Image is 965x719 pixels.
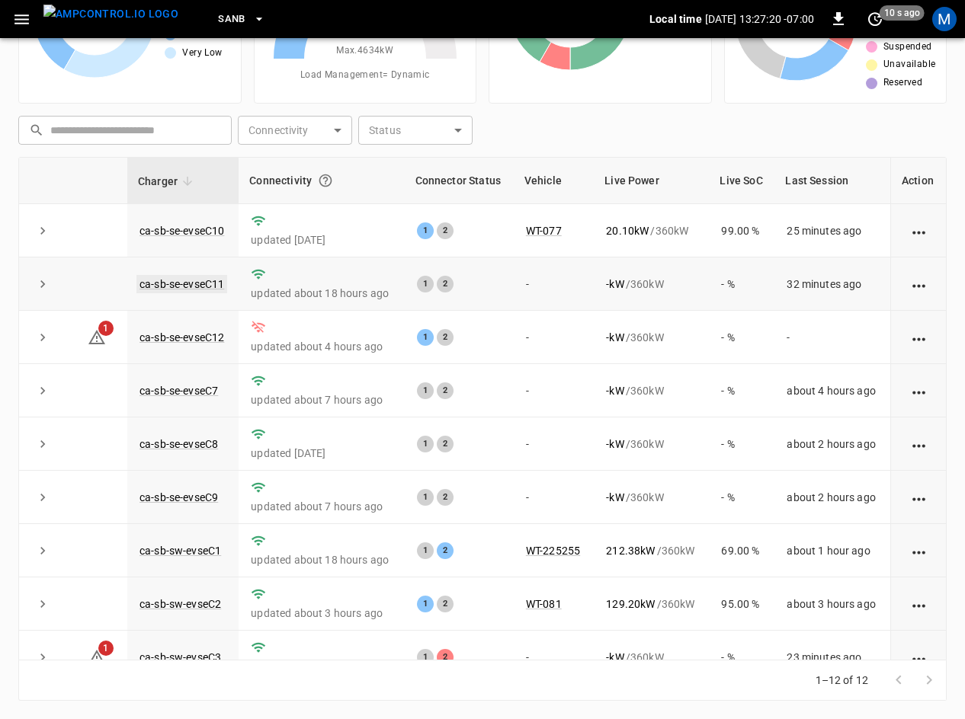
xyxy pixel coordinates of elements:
[31,539,54,562] button: expand row
[139,598,221,610] a: ca-sb-sw-evseC2
[251,392,392,407] p: updated about 7 hours ago
[31,646,54,669] button: expand row
[606,330,697,345] div: / 360 kW
[514,417,594,471] td: -
[774,158,890,204] th: Last Session
[774,417,890,471] td: about 2 hours ago
[336,43,393,59] span: Max. 4634 kW
[709,257,774,311] td: - %
[774,364,890,417] td: about 4 hours ago
[31,273,54,296] button: expand row
[514,311,594,364] td: -
[709,158,774,204] th: Live SoC
[774,471,890,524] td: about 2 hours ago
[606,436,697,452] div: / 360 kW
[31,486,54,509] button: expand row
[139,651,221,663] a: ca-sb-sw-evseC3
[139,331,224,344] a: ca-sb-se-evseC12
[88,650,106,663] a: 1
[594,158,709,204] th: Live Power
[705,11,814,27] p: [DATE] 13:27:20 -07:00
[883,57,935,72] span: Unavailable
[437,222,454,239] div: 2
[606,490,624,505] p: - kW
[909,276,928,292] div: action cell options
[909,383,928,398] div: action cell options
[909,436,928,452] div: action cell options
[932,7,957,31] div: profile-icon
[251,659,392,674] p: updated about 23 hours ago
[251,339,392,354] p: updated about 4 hours ago
[417,596,434,612] div: 1
[606,596,655,612] p: 129.20 kW
[139,385,218,397] a: ca-sb-se-evseC7
[98,641,114,656] span: 1
[88,331,106,343] a: 1
[218,11,245,28] span: SanB
[437,382,454,399] div: 2
[251,446,392,461] p: updated [DATE]
[139,438,218,450] a: ca-sb-se-evseC8
[514,471,594,524] td: -
[709,364,774,417] td: - %
[606,650,697,665] div: / 360 kW
[417,489,434,506] div: 1
[417,382,434,399] div: 1
[182,46,222,61] span: Very Low
[405,158,514,204] th: Connector Status
[606,596,697,612] div: / 360 kW
[606,276,624,292] p: - kW
[606,223,649,238] p: 20.10 kW
[31,433,54,455] button: expand row
[606,383,624,398] p: - kW
[909,650,928,665] div: action cell options
[909,543,928,558] div: action cell options
[863,7,887,31] button: set refresh interval
[606,543,655,558] p: 212.38 kW
[312,167,339,194] button: Connection between the charger and our software.
[606,436,624,452] p: - kW
[774,311,890,364] td: -
[606,490,697,505] div: / 360 kW
[883,75,922,91] span: Reserved
[43,5,178,24] img: ampcontrol.io logo
[417,649,434,666] div: 1
[514,364,594,417] td: -
[136,275,227,293] a: ca-sb-se-evseC11
[417,276,434,292] div: 1
[251,552,392,567] p: updated about 18 hours ago
[606,223,697,238] div: / 360 kW
[514,257,594,311] td: -
[31,326,54,349] button: expand row
[437,596,454,612] div: 2
[606,543,697,558] div: / 360 kW
[709,471,774,524] td: - %
[709,417,774,471] td: - %
[300,68,430,83] span: Load Management = Dynamic
[883,40,932,55] span: Suspended
[249,167,393,194] div: Connectivity
[774,204,890,257] td: 25 minutes ago
[526,598,562,610] a: WT-081
[251,232,392,248] p: updated [DATE]
[437,329,454,346] div: 2
[138,172,197,190] span: Charger
[417,436,434,452] div: 1
[417,329,434,346] div: 1
[606,383,697,398] div: / 360 kW
[909,330,928,345] div: action cell options
[437,489,454,506] div: 2
[417,222,434,239] div: 1
[417,542,434,559] div: 1
[437,542,454,559] div: 2
[98,321,114,336] span: 1
[526,545,580,557] a: WT-225255
[139,225,224,237] a: ca-sb-se-evseC10
[514,158,594,204] th: Vehicle
[31,593,54,615] button: expand row
[437,649,454,666] div: 2
[774,524,890,577] td: about 1 hour ago
[526,225,562,237] a: WT-077
[139,491,218,503] a: ca-sb-se-evseC9
[251,606,392,621] p: updated about 3 hours ago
